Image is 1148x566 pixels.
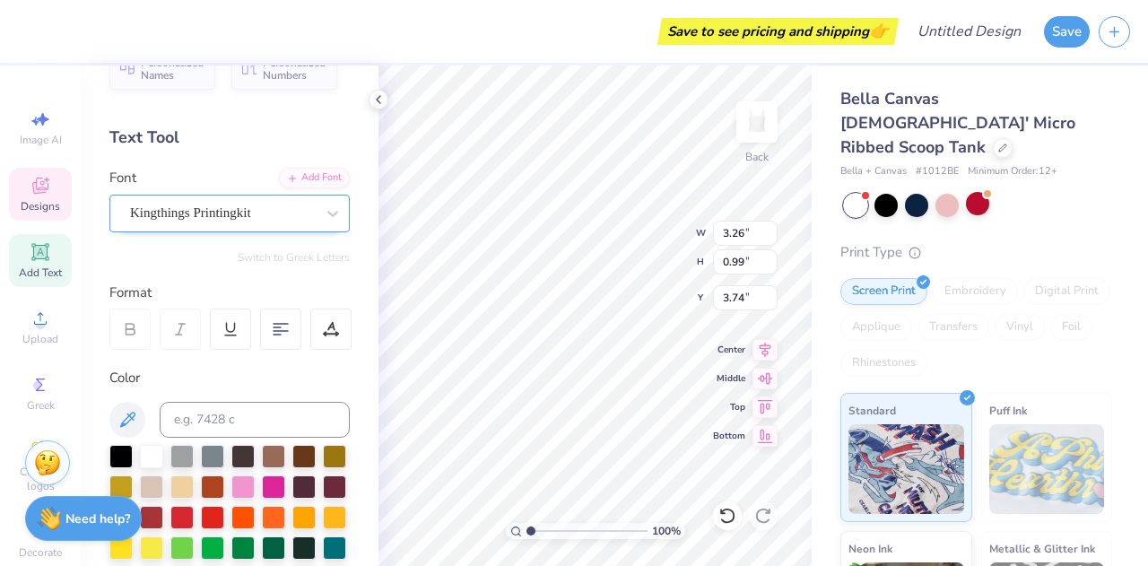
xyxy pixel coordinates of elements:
span: Bottom [713,430,745,442]
span: Standard [848,401,896,420]
div: Screen Print [840,278,927,305]
button: Switch to Greek Letters [238,250,350,265]
button: Save [1044,16,1090,48]
span: Image AI [20,133,62,147]
div: Rhinestones [840,350,927,377]
span: 100 % [652,523,681,539]
span: Upload [22,332,58,346]
div: Digital Print [1023,278,1110,305]
span: Minimum Order: 12 + [968,164,1057,179]
span: Middle [713,372,745,385]
span: Neon Ink [848,539,892,558]
div: Print Type [840,242,1112,263]
div: Vinyl [995,314,1045,341]
div: Foil [1050,314,1092,341]
span: Personalized Names [141,57,204,82]
input: Untitled Design [903,13,1035,49]
span: Designs [21,199,60,213]
span: Bella + Canvas [840,164,907,179]
span: Clipart & logos [9,465,72,493]
span: Greek [27,398,55,413]
strong: Need help? [65,510,130,527]
span: 👉 [869,20,889,41]
span: Add Text [19,266,62,280]
div: Back [745,149,769,165]
div: Transfers [918,314,989,341]
div: Embroidery [933,278,1018,305]
div: Text Tool [109,126,350,150]
span: Metallic & Glitter Ink [989,539,1095,558]
div: Applique [840,314,912,341]
span: Top [713,401,745,414]
span: Decorate [19,545,62,560]
span: Center [713,344,745,356]
span: # 1012BE [916,164,959,179]
span: Bella Canvas [DEMOGRAPHIC_DATA]' Micro Ribbed Scoop Tank [840,88,1075,158]
label: Font [109,168,136,188]
div: Format [109,283,352,303]
div: Save to see pricing and shipping [662,18,894,45]
img: Back [739,104,775,140]
input: e.g. 7428 c [160,402,350,438]
img: Standard [848,424,964,514]
span: Personalized Numbers [263,57,326,82]
img: Puff Ink [989,424,1105,514]
span: Puff Ink [989,401,1027,420]
div: Color [109,368,350,388]
div: Add Font [279,168,350,188]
